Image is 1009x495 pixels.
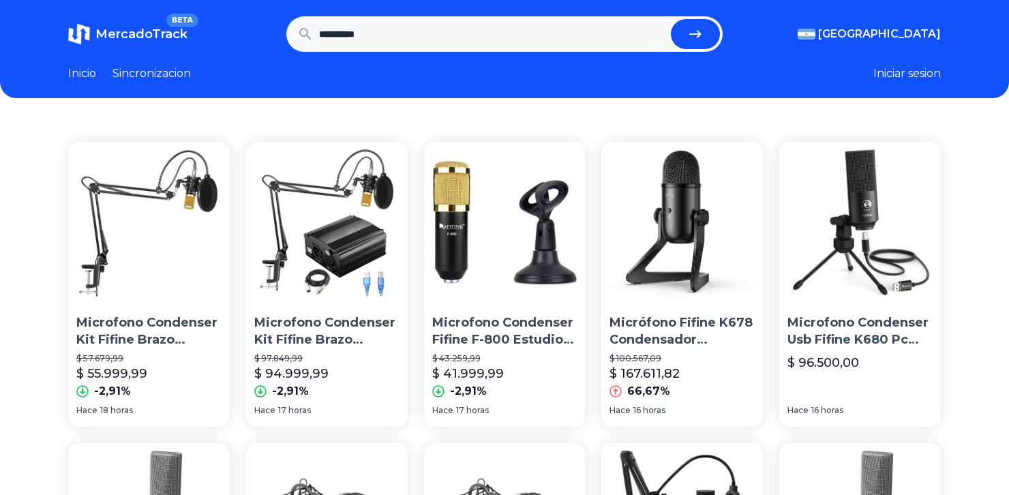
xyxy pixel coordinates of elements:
span: Hace [609,405,631,416]
p: Microfono Condenser Usb Fifine K680 Pc Mac Streaming Gamer [787,314,933,348]
a: Inicio [68,65,96,82]
p: -2,91% [450,383,487,400]
img: Microfono Condenser Kit Fifine Brazo Phantom 48 Filtro Araña [246,142,408,303]
img: Microfono Condenser Usb Fifine K680 Pc Mac Streaming Gamer [779,142,941,303]
p: $ 100.567,09 [609,353,755,364]
p: $ 57.679,99 [76,353,222,364]
a: Microfono Condenser Kit Fifine Brazo Phantom 48 Filtro ArañaMicrofono Condenser Kit Fifine Brazo ... [246,142,408,427]
span: BETA [166,14,198,27]
span: 17 horas [278,405,311,416]
p: -2,91% [272,383,309,400]
a: MercadoTrackBETA [68,23,187,45]
a: Micrófono Fifine K678 Condensador Cardioide NegroMicrófono Fifine K678 Condensador Cardioide Negr... [601,142,763,427]
span: 18 horas [100,405,133,416]
img: Argentina [798,29,815,40]
p: $ 167.611,82 [609,364,680,383]
img: Microfono Condenser Kit Fifine Brazo Articulado Filtro Araña [68,142,230,303]
img: Micrófono Fifine K678 Condensador Cardioide Negro [601,142,763,303]
img: Microfono Condenser Fifine F-800 Estudio Con Pie De Mesa [424,142,586,303]
p: $ 94.999,99 [254,364,329,383]
p: $ 55.999,99 [76,364,147,383]
p: Microfono Condenser Fifine F-800 Estudio Con Pie [PERSON_NAME] [432,314,577,348]
span: Hace [787,405,809,416]
span: Hace [254,405,275,416]
button: [GEOGRAPHIC_DATA] [798,26,941,42]
p: -2,91% [94,383,131,400]
p: $ 41.999,99 [432,364,504,383]
p: $ 97.849,99 [254,353,400,364]
span: 16 horas [633,405,665,416]
p: Microfono Condenser Kit Fifine Brazo Articulado Filtro Araña [76,314,222,348]
span: 17 horas [456,405,489,416]
span: Hace [432,405,453,416]
a: Microfono Condenser Kit Fifine Brazo Articulado Filtro ArañaMicrofono Condenser Kit Fifine Brazo ... [68,142,230,427]
a: Sincronizacion [112,65,191,82]
span: [GEOGRAPHIC_DATA] [818,26,941,42]
p: $ 96.500,00 [787,353,859,372]
p: 66,67% [627,383,670,400]
span: 16 horas [811,405,843,416]
a: Microfono Condenser Fifine F-800 Estudio Con Pie De MesaMicrofono Condenser Fifine F-800 Estudio ... [424,142,586,427]
p: Micrófono Fifine K678 Condensador Cardioide Negro [609,314,755,348]
p: Microfono Condenser Kit Fifine Brazo Phantom 48 Filtro Araña [254,314,400,348]
span: Hace [76,405,97,416]
span: MercadoTrack [95,27,187,42]
a: Microfono Condenser Usb Fifine K680 Pc Mac Streaming GamerMicrofono Condenser Usb Fifine K680 Pc ... [779,142,941,427]
button: Iniciar sesion [873,65,941,82]
img: MercadoTrack [68,23,90,45]
p: $ 43.259,99 [432,353,577,364]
